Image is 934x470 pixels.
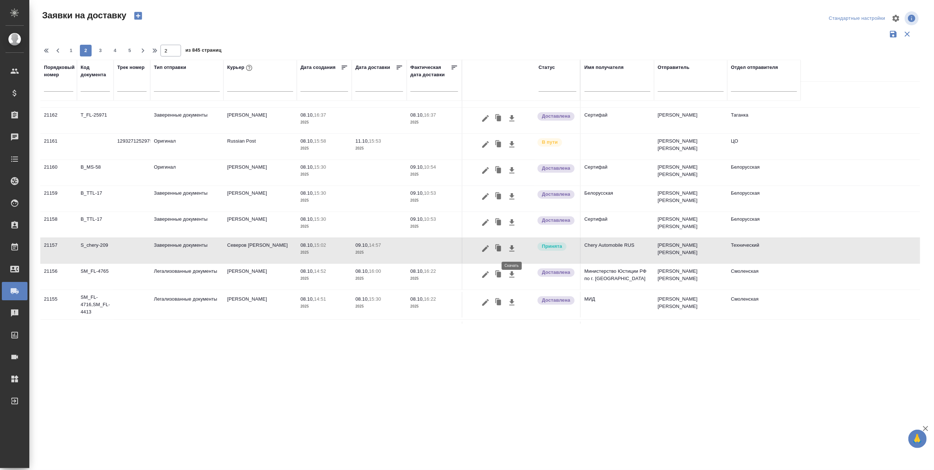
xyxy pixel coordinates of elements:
td: S_chery-209 [77,238,114,264]
td: Заверенные документы [150,238,224,264]
button: Создать [129,10,147,22]
td: [PERSON_NAME] [224,160,297,186]
p: 2025 [410,119,458,126]
p: 2025 [300,275,348,282]
td: Сертифай [581,108,654,133]
p: 16:37 [424,112,436,118]
td: [PERSON_NAME] [PERSON_NAME] [654,322,727,347]
p: 16:00 [369,268,381,274]
p: 08.10, [355,268,369,274]
td: 21159 [40,186,77,212]
td: [PERSON_NAME] [PERSON_NAME] [654,160,727,186]
div: Имя получателя [584,64,624,71]
button: Скачать [506,111,518,125]
span: 4 [109,47,121,54]
p: 2025 [410,223,458,230]
button: Клонировать [492,190,506,203]
button: Редактировать [479,295,492,309]
p: 16:22 [424,296,436,302]
p: 2025 [410,275,458,282]
div: Курьер назначен [537,242,576,251]
button: Редактировать [479,111,492,125]
td: SM_FL-4779,SM_FL-4798 [77,320,114,349]
span: 3 [95,47,106,54]
td: T_FL-25971 [77,108,114,133]
p: 08.10, [300,112,314,118]
td: [PERSON_NAME] [PERSON_NAME] [654,186,727,212]
p: 09.10, [355,242,369,248]
button: Скачать [506,190,518,203]
td: [PERSON_NAME] [224,322,297,347]
td: 21156 [40,264,77,290]
td: Белорусская [581,186,654,212]
td: 21157 [40,238,77,264]
span: Посмотреть информацию [905,11,920,25]
td: Сертифай [581,212,654,238]
p: 2025 [355,249,403,256]
div: Документы доставлены, фактическая дата доставки проставиться автоматически [537,216,576,225]
span: Заявки на доставку [40,10,126,21]
td: Смоленская [727,322,801,347]
td: [PERSON_NAME] [654,108,727,133]
td: МИД [581,292,654,317]
button: Клонировать [492,111,506,125]
p: Доставлена [542,191,570,198]
td: Легализованные документы [150,264,224,290]
button: 4 [109,45,121,56]
div: Порядковый номер [44,64,75,78]
button: Скачать [506,164,518,177]
p: 15:30 [369,296,381,302]
p: 2025 [300,119,348,126]
td: Белорусская [727,186,801,212]
td: Смоленская [727,264,801,290]
p: Принята [542,243,562,250]
p: 16:22 [424,268,436,274]
div: Отправитель [658,64,690,71]
p: 08.10, [355,296,369,302]
div: Дата доставки [355,64,390,71]
p: 2025 [410,171,458,178]
div: split button [827,13,887,24]
td: 21158 [40,212,77,238]
button: 1 [65,45,77,56]
p: 08.10, [300,296,314,302]
p: 2025 [300,171,348,178]
td: Chery Automobile RUS [581,238,654,264]
td: [PERSON_NAME] [581,322,654,347]
td: Оригинал [150,134,224,159]
td: B_MS-58 [77,160,114,186]
p: 08.10, [300,190,314,196]
button: Скачать [506,216,518,230]
span: 🙏 [911,431,924,447]
p: Доставлена [542,113,570,120]
td: [PERSON_NAME] [224,186,297,212]
td: Заверенные документы [150,212,224,238]
button: Редактировать [479,216,492,230]
td: [PERSON_NAME] [224,212,297,238]
td: 12932712529751 [114,134,150,159]
p: 08.10, [410,296,424,302]
div: Дата создания [300,64,336,71]
p: 15:58 [314,138,326,144]
button: Клонировать [492,164,506,177]
td: [PERSON_NAME] [224,292,297,317]
button: Клонировать [492,216,506,230]
p: Доставлена [542,297,570,304]
p: 10:54 [424,164,436,170]
p: 08.10, [300,216,314,222]
p: 2025 [410,303,458,310]
button: Клонировать [492,137,506,151]
td: 21160 [40,160,77,186]
td: 21155 [40,292,77,317]
td: Сертифай [581,160,654,186]
div: Документы доставлены, фактическая дата доставки проставиться автоматически [537,190,576,199]
td: Технический [727,238,801,264]
p: 2025 [300,223,348,230]
td: Смоленская [727,292,801,317]
p: 15:02 [314,242,326,248]
td: 21154 [40,322,77,347]
button: Скачать [506,137,518,151]
p: 10:53 [424,216,436,222]
td: [PERSON_NAME] [PERSON_NAME] [654,292,727,317]
div: Трек номер [117,64,145,71]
